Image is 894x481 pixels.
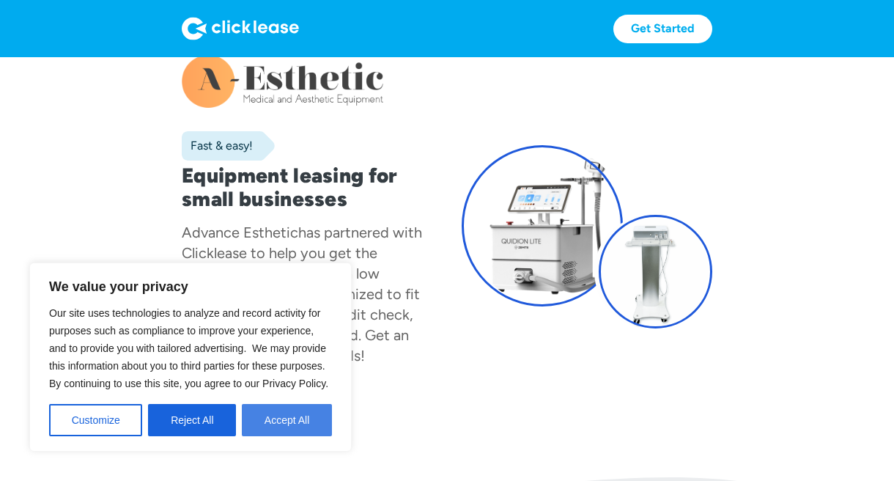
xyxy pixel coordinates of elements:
[49,307,328,389] span: Our site uses technologies to analyze and record activity for purposes such as compliance to impr...
[613,15,712,43] a: Get Started
[49,404,142,436] button: Customize
[49,278,332,295] p: We value your privacy
[182,224,422,364] div: has partnered with Clicklease to help you get the equipment you need for a low monthly payment, c...
[182,139,253,153] div: Fast & easy!
[242,404,332,436] button: Accept All
[182,224,298,241] div: Advance Esthetic
[148,404,236,436] button: Reject All
[29,262,352,452] div: We value your privacy
[182,164,432,210] h1: Equipment leasing for small businesses
[182,17,299,40] img: Logo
